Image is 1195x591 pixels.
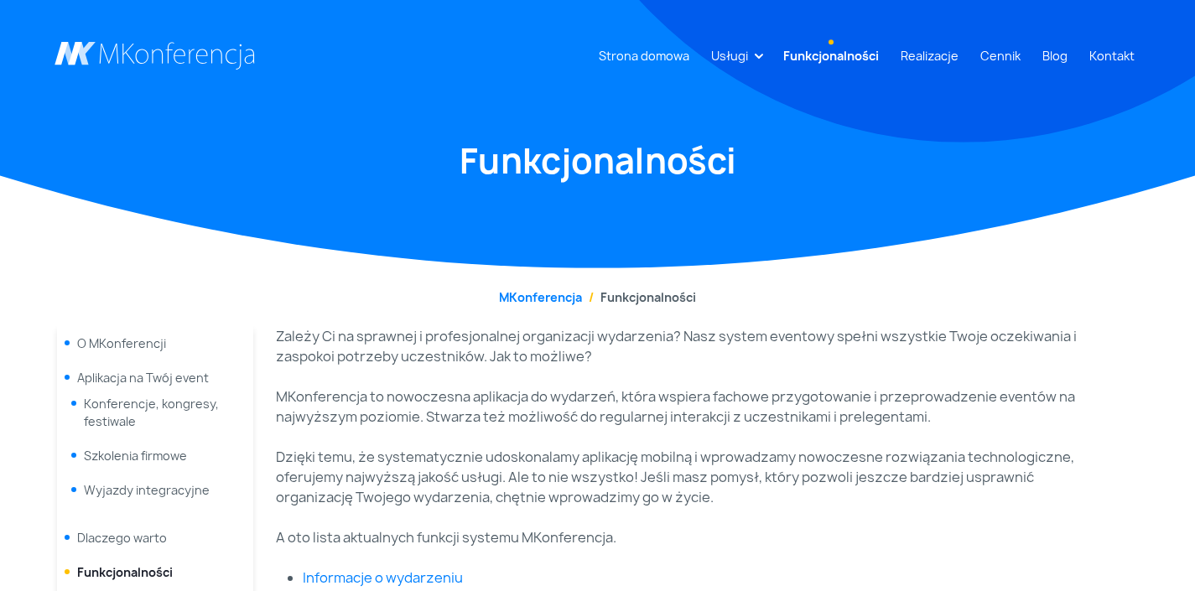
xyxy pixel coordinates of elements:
h1: Funkcjonalności [55,138,1141,184]
a: Funkcjonalności [777,40,886,71]
a: Konferencje, kongresy, festiwale [84,396,219,429]
nav: breadcrumb [55,288,1141,306]
a: Realizacje [894,40,965,71]
a: Funkcjonalności [77,564,173,580]
p: A oto lista aktualnych funkcji systemu MKonferencja. [276,527,1086,547]
li: Funkcjonalności [582,288,696,306]
p: Dzięki temu, że systematycznie udoskonalamy aplikację mobilną i wprowadzamy nowoczesne rozwiązani... [276,447,1086,507]
a: Strona domowa [592,40,696,71]
a: MKonferencja [499,289,582,305]
p: Zależy Ci na sprawnej i profesjonalnej organizacji wydarzenia? Nasz system eventowy spełni wszyst... [276,326,1086,366]
a: O MKonferencji [77,335,166,351]
a: Szkolenia firmowe [84,448,187,464]
a: Wyjazdy integracyjne [84,482,210,498]
p: MKonferencja to nowoczesna aplikacja do wydarzeń, która wspiera fachowe przygotowanie i przeprowa... [276,386,1086,427]
a: Dlaczego warto [77,530,167,546]
a: Cennik [974,40,1027,71]
a: Blog [1036,40,1074,71]
a: Informacje o wydarzeniu [303,568,463,587]
a: Usługi [704,40,755,71]
a: Kontakt [1083,40,1141,71]
span: Aplikacja na Twój event [77,370,209,386]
